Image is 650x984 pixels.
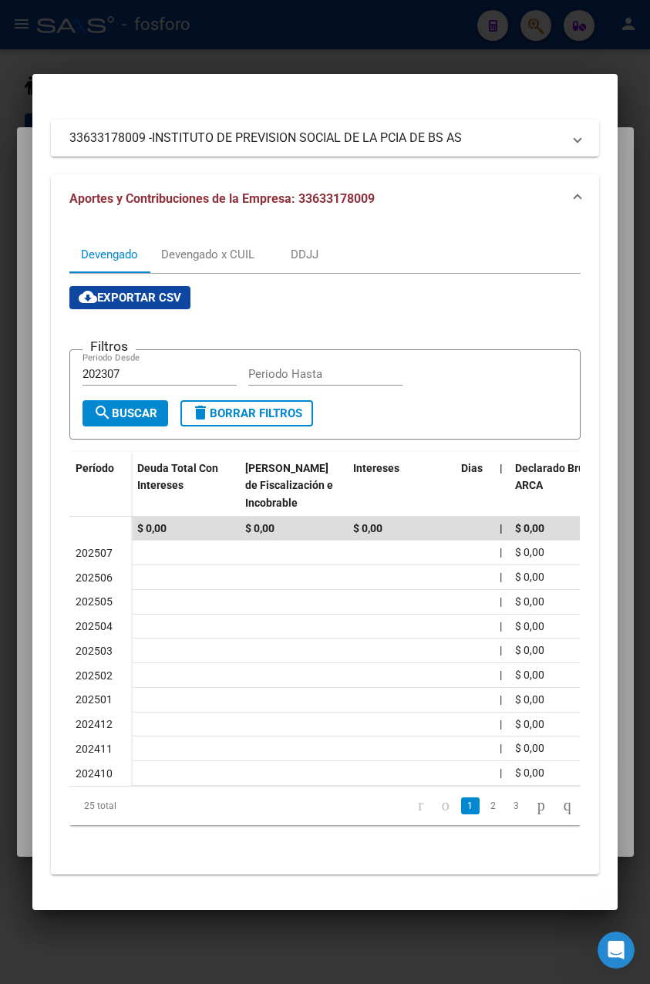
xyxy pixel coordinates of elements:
span: Aportes y Contribuciones de la Empresa: 33633178009 [69,191,375,206]
button: Buscar [83,400,168,426]
datatable-header-cell: | [493,452,509,520]
span: $ 0,00 [515,644,544,656]
span: $ 0,00 [515,693,544,706]
div: Aportes y Contribuciones de la Empresa: 33633178009 [51,224,599,874]
span: 202502 [76,669,113,682]
span: $ 0,00 [515,546,544,558]
span: | [500,462,503,474]
span: $ 0,00 [515,669,544,681]
mat-panel-title: 33633178009 - [69,129,562,147]
span: Dias [461,462,483,474]
span: $ 0,00 [245,522,274,534]
li: page 3 [505,793,528,819]
mat-expansion-panel-header: Aportes y Contribuciones de la Empresa: 33633178009 [51,174,599,224]
datatable-header-cell: Deuda Total Con Intereses [131,452,239,520]
span: $ 0,00 [515,522,544,534]
span: $ 0,00 [515,595,544,608]
datatable-header-cell: Período [69,452,131,517]
span: $ 0,00 [515,620,544,632]
span: | [500,595,502,608]
span: Intereses [353,462,399,474]
span: | [500,644,502,656]
div: Devengado [81,246,138,263]
mat-icon: search [93,403,112,422]
span: Exportar CSV [79,291,181,305]
span: 202503 [76,645,113,657]
a: 3 [507,797,526,814]
div: DDJJ [291,246,318,263]
datatable-header-cell: Intereses [347,452,455,520]
span: $ 0,00 [353,522,382,534]
span: | [500,669,502,681]
span: $ 0,00 [515,742,544,754]
span: | [500,693,502,706]
a: go to first page [411,797,430,814]
datatable-header-cell: Declarado Bruto ARCA [509,452,625,520]
span: Declarado Bruto ARCA [515,462,594,492]
div: Devengado x CUIL [161,246,254,263]
span: Período [76,462,114,474]
li: page 2 [482,793,505,819]
button: Exportar CSV [69,286,190,309]
span: $ 0,00 [515,767,544,779]
span: $ 0,00 [515,718,544,730]
datatable-header-cell: Deuda Bruta Neto de Fiscalización e Incobrable [239,452,347,520]
mat-icon: delete [191,403,210,422]
span: | [500,718,502,730]
span: 202506 [76,571,113,584]
a: 1 [461,797,480,814]
h3: Filtros [83,338,136,355]
a: go to next page [530,797,552,814]
span: Borrar Filtros [191,406,302,420]
span: | [500,767,502,779]
iframe: Intercom live chat [598,932,635,969]
a: go to previous page [435,797,456,814]
span: 202411 [76,743,113,755]
a: go to last page [557,797,578,814]
span: $ 0,00 [137,522,167,534]
button: Borrar Filtros [180,400,313,426]
mat-expansion-panel-header: 33633178009 -INSTITUTO DE PREVISION SOCIAL DE LA PCIA DE BS AS [51,120,599,157]
span: 202504 [76,620,113,632]
span: 202501 [76,693,113,706]
span: $ 0,00 [515,571,544,583]
span: 202505 [76,595,113,608]
span: [PERSON_NAME] de Fiscalización e Incobrable [245,462,333,510]
span: 202410 [76,767,113,780]
span: | [500,546,502,558]
span: | [500,522,503,534]
span: 202507 [76,547,113,559]
span: Buscar [93,406,157,420]
mat-icon: cloud_download [79,288,97,306]
div: 25 total [69,787,172,825]
li: page 1 [459,793,482,819]
span: | [500,571,502,583]
a: 2 [484,797,503,814]
span: Deuda Total Con Intereses [137,462,218,492]
span: | [500,742,502,754]
datatable-header-cell: Dias [455,452,493,520]
span: | [500,620,502,632]
span: 202412 [76,718,113,730]
span: INSTITUTO DE PREVISION SOCIAL DE LA PCIA DE BS AS [152,129,462,147]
